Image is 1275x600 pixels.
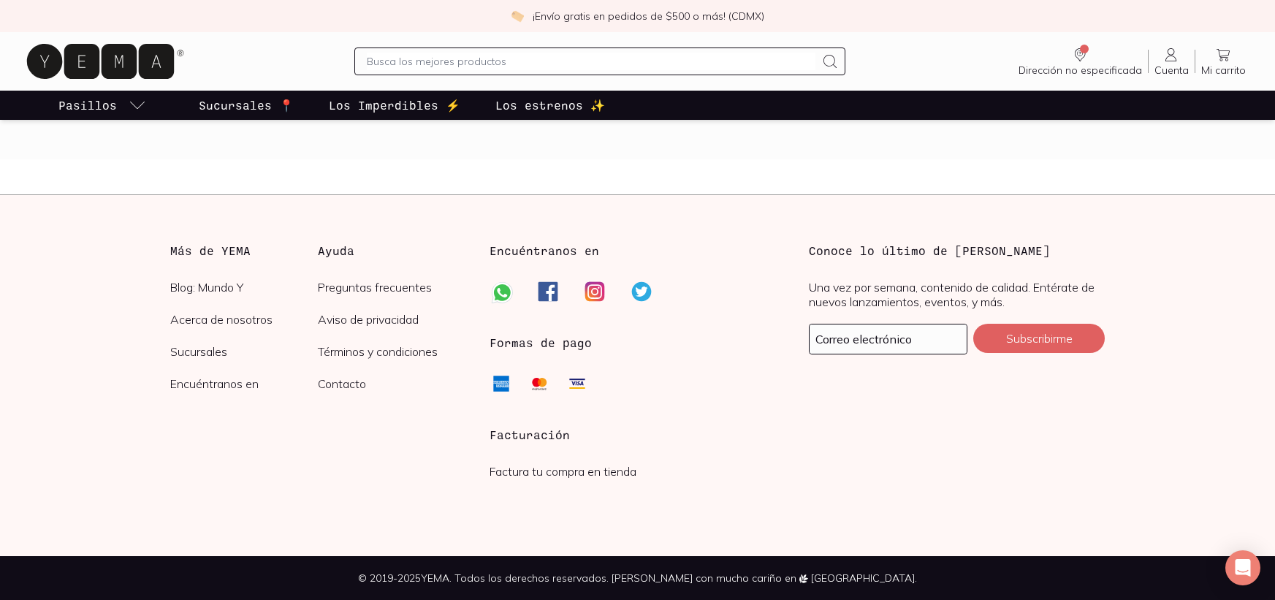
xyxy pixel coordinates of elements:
[612,571,917,585] span: [PERSON_NAME] con mucho cariño en [GEOGRAPHIC_DATA].
[809,242,1105,259] h3: Conoce lo último de [PERSON_NAME]
[318,376,466,391] a: Contacto
[810,324,967,354] input: mimail@gmail.com
[196,91,297,120] a: Sucursales 📍
[170,280,319,295] a: Blog: Mundo Y
[367,53,815,70] input: Busca los mejores productos
[170,242,319,259] h3: Más de YEMA
[318,242,466,259] h3: Ayuda
[170,376,319,391] a: Encuéntranos en
[492,91,608,120] a: Los estrenos ✨
[1019,64,1142,77] span: Dirección no especificada
[511,10,524,23] img: check
[1013,46,1148,77] a: Dirección no especificada
[490,426,785,444] h3: Facturación
[490,464,636,479] a: Factura tu compra en tienda
[326,91,463,120] a: Los Imperdibles ⚡️
[809,280,1105,309] p: Una vez por semana, contenido de calidad. Entérate de nuevos lanzamientos, eventos, y más.
[318,280,466,295] a: Preguntas frecuentes
[495,96,605,114] p: Los estrenos ✨
[1149,46,1195,77] a: Cuenta
[58,96,117,114] p: Pasillos
[170,312,319,327] a: Acerca de nosotros
[318,344,466,359] a: Términos y condiciones
[490,242,599,259] h3: Encuéntranos en
[490,334,592,352] h3: Formas de pago
[56,91,149,120] a: pasillo-todos-link
[973,324,1105,353] button: Subscribirme
[1225,550,1260,585] div: Open Intercom Messenger
[199,96,294,114] p: Sucursales 📍
[329,96,460,114] p: Los Imperdibles ⚡️
[1201,64,1246,77] span: Mi carrito
[1154,64,1189,77] span: Cuenta
[1195,46,1252,77] a: Mi carrito
[318,312,466,327] a: Aviso de privacidad
[533,9,764,23] p: ¡Envío gratis en pedidos de $500 o más! (CDMX)
[170,344,319,359] a: Sucursales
